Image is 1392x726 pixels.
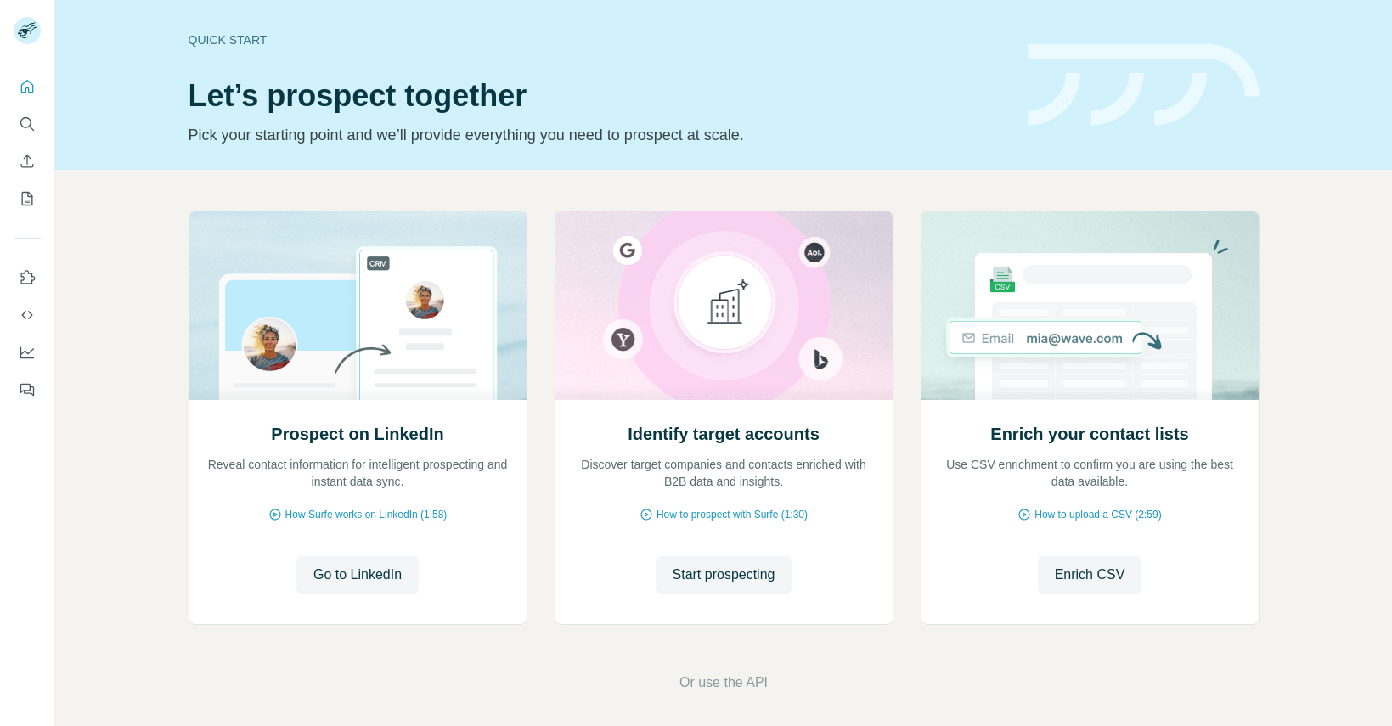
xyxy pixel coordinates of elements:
span: How to prospect with Surfe (1:30) [657,507,808,522]
p: Discover target companies and contacts enriched with B2B data and insights. [572,456,876,490]
div: Quick start [189,31,1007,48]
button: Enrich CSV [14,146,41,177]
span: How Surfe works on LinkedIn (1:58) [285,507,448,522]
p: Use CSV enrichment to confirm you are using the best data available. [938,456,1242,490]
button: Start prospecting [656,556,792,594]
h1: Let’s prospect together [189,79,1007,113]
button: Enrich CSV [1038,556,1142,594]
button: Quick start [14,71,41,102]
h2: Prospect on LinkedIn [271,422,443,446]
p: Reveal contact information for intelligent prospecting and instant data sync. [206,456,510,490]
span: Enrich CSV [1055,565,1125,585]
img: Identify target accounts [555,211,893,400]
p: Pick your starting point and we’ll provide everything you need to prospect at scale. [189,123,1007,147]
button: Use Surfe API [14,300,41,330]
button: Go to LinkedIn [296,556,419,594]
span: Go to LinkedIn [313,565,402,585]
button: Search [14,109,41,139]
img: Enrich your contact lists [921,211,1260,400]
span: Start prospecting [673,565,775,585]
button: Feedback [14,374,41,405]
span: How to upload a CSV (2:59) [1034,507,1161,522]
h2: Enrich your contact lists [990,422,1188,446]
button: Use Surfe on LinkedIn [14,262,41,293]
button: Or use the API [679,673,768,693]
button: Dashboard [14,337,41,368]
img: banner [1028,44,1260,127]
img: Prospect on LinkedIn [189,211,527,400]
h2: Identify target accounts [628,422,820,446]
button: My lists [14,183,41,214]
